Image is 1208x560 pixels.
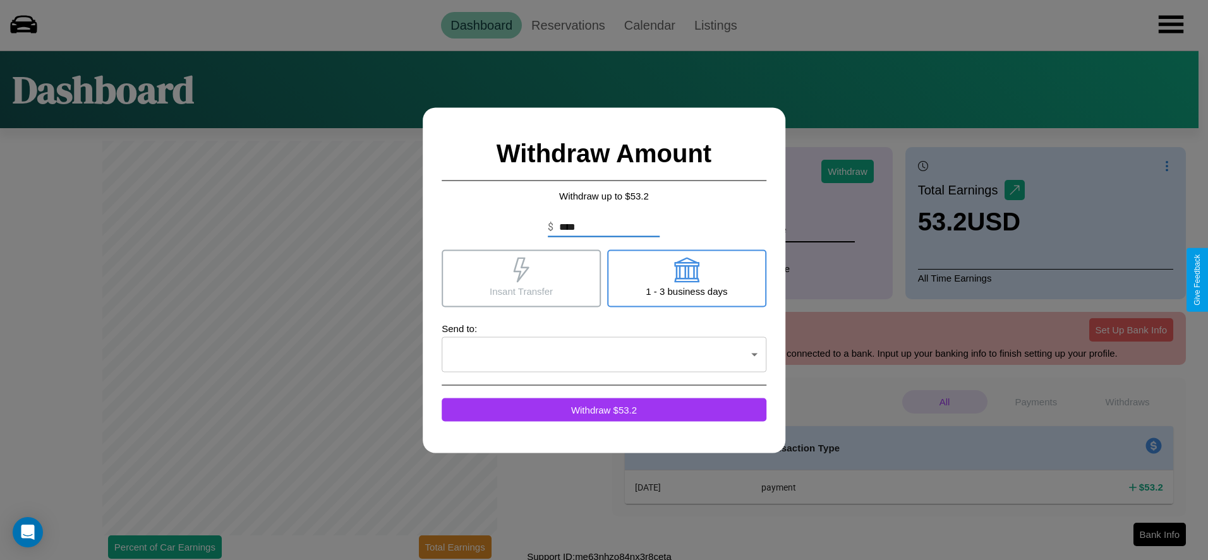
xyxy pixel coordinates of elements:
p: Withdraw up to $ 53.2 [442,187,766,204]
p: 1 - 3 business days [646,282,727,299]
div: Give Feedback [1193,254,1202,306]
p: $ [548,219,553,234]
div: Open Intercom Messenger [13,517,43,547]
p: Send to: [442,319,766,337]
p: Insant Transfer [490,282,553,299]
button: Withdraw $53.2 [442,398,766,421]
h2: Withdraw Amount [442,126,766,181]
